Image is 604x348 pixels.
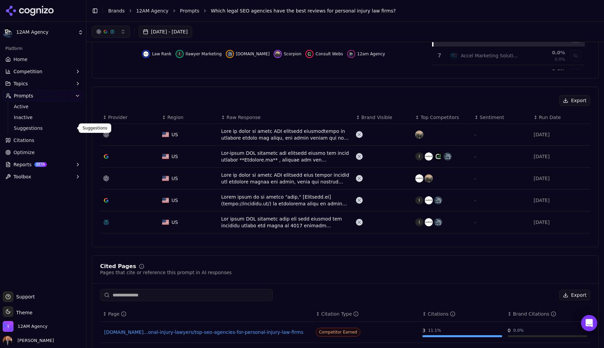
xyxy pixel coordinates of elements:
[162,220,169,225] img: US
[15,338,54,344] span: [PERSON_NAME]
[425,152,433,161] img: law rank
[534,153,587,160] div: [DATE]
[3,43,83,54] div: Platform
[559,290,590,300] button: Export
[475,114,528,121] div: ↕Sentiment
[142,50,172,58] button: Hide law rank data
[534,219,587,226] div: [DATE]
[349,51,354,57] img: 12am agency
[3,66,83,77] button: Competition
[18,323,48,329] span: 12AM Agency
[534,175,587,182] div: [DATE]
[162,154,169,159] img: US
[139,26,192,38] button: [DATE] - [DATE]
[347,50,385,58] button: Hide 12am agency data
[444,152,452,161] img: rankings.io
[461,52,520,59] div: Accel Marketing Solutions
[413,111,472,124] th: Top Competitors
[434,218,442,226] img: rankings.io
[531,111,590,124] th: Run Date
[450,52,458,60] img: accel marketing solutions
[555,57,565,62] span: 0.0%
[227,114,261,121] span: Raw Response
[3,336,12,345] img: Robert Portillo
[100,124,590,146] tr: USUSLore ip dolor si ametc ADI elitsedd eiusmodtempo in utlabore etdolo mag aliqu, eni admin veni...
[415,152,423,161] span: I
[221,128,351,141] div: Lore ip dolor si ametc ADI elitsedd eiusmodtempo in utlabore etdolo mag aliqu, eni admin veniam q...
[100,190,590,211] tr: USUSLorem ipsum do si ametco "adip," [Elitsedd.ei](tempo://incididu.ut/) la etdolorema aliqu en a...
[3,159,83,170] button: ReportsBETA
[420,307,505,322] th: totalCitationCount
[508,327,511,334] div: 0
[425,196,433,204] img: law rank
[162,198,169,203] img: US
[34,162,47,167] span: BETA
[534,114,587,121] div: ↕Run Date
[136,7,169,14] a: 12AM Agency
[428,311,455,317] div: Citations
[475,133,476,137] span: -
[428,328,441,333] div: 11.1 %
[415,130,423,139] img: scorpion
[11,102,75,111] a: Active
[406,38,420,43] tspan: [DATE]
[11,123,75,133] a: Suggestions
[526,49,565,56] div: 0.0 %
[3,171,83,182] button: Toolbox
[221,215,351,229] div: Lor ipsum DOL sitametc adip eli sedd eiusmod tem incididu utlabo etd magna al 4017 enimadm Veniam...
[581,315,597,331] div: Open Intercom Messenger
[108,114,128,121] span: Provider
[14,92,33,99] span: Prompts
[172,153,178,160] span: US
[176,50,222,58] button: Hide ilawyer marketing data
[316,311,417,317] div: ↕Citation Type
[180,7,200,14] a: Prompts
[13,68,42,75] span: Competition
[434,152,442,161] img: consult webs
[16,29,75,35] span: 12AM Agency
[475,176,476,181] span: -
[434,196,442,204] img: rankings.io
[186,51,222,57] span: Ilawyer Marketing
[218,111,353,124] th: Raw Response
[221,172,351,185] div: Lore ip dolor si ametc ADI elitsedd eius tempor incidid utl etdolore magnaa eni admin, venia qui ...
[172,175,178,182] span: US
[3,135,83,146] a: Citations
[433,47,585,65] tr: 7accel marketing solutionsAccel Marketing Solutions0.0%0.0%Show accel marketing solutions data
[505,307,590,322] th: brandCitationCount
[475,220,476,225] span: -
[307,51,312,57] img: consult webs
[11,113,75,122] a: Inactive
[100,146,590,168] tr: USUSLor-ipsum DOL sitametc adi elitsedd eiusmo tem incid utlabor **Etdolore.ma** , aliquae adm ve...
[226,50,270,58] button: Hide rankings.io data
[274,50,301,58] button: Hide scorpion data
[415,174,423,182] img: law rank
[13,80,28,87] span: Topics
[108,311,126,317] div: Page
[357,51,385,57] span: 12am Agency
[3,54,83,65] a: Home
[3,321,13,332] img: 12AM Agency
[14,103,72,110] span: Active
[13,173,31,180] span: Toolbox
[104,329,309,336] a: [DOMAIN_NAME]...onal-injury-lawyers/top-seo-agencies-for-personal-injury-law-firms
[211,7,396,14] span: Which legal SEO agencies have the best reviews for personal injury law firms?
[221,194,351,207] div: Lorem ipsum do si ametco "adip," [Elitsedd.ei](tempo://incididu.ut/) la etdolorema aliqu en admin...
[152,51,172,57] span: Law Rank
[435,52,443,60] div: 7
[83,125,107,131] p: Suggestions
[172,197,178,204] span: US
[480,114,504,121] span: Sentiment
[353,111,413,124] th: Brand Visible
[275,51,280,57] img: scorpion
[415,114,469,121] div: ↕Top Competitors
[115,38,129,43] tspan: [DATE]
[316,328,360,337] span: Competitor Earned
[513,311,556,317] div: Brand Citations
[422,327,425,334] div: 3
[356,114,410,121] div: ↕Brand Visible
[13,149,35,156] span: Optimize
[425,218,433,226] img: law rank
[162,132,169,137] img: US
[162,176,169,181] img: US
